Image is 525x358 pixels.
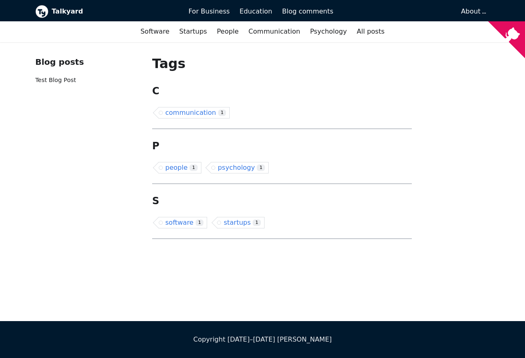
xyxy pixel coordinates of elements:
[244,25,305,39] a: Communication
[159,162,201,173] a: people1
[183,5,235,18] a: For Business
[240,7,272,15] span: Education
[35,55,139,69] div: Blog posts
[253,219,261,226] span: 1
[212,25,244,39] a: People
[188,7,230,15] span: For Business
[352,25,390,39] a: All posts
[211,162,269,173] a: psychology1
[174,25,212,39] a: Startups
[159,107,230,119] a: communication1
[159,217,207,228] a: software1
[196,219,204,226] span: 1
[152,85,412,97] h2: C
[257,164,265,171] span: 1
[152,140,412,152] h2: P
[282,7,333,15] span: Blog comments
[152,55,412,72] h1: Tags
[235,5,277,18] a: Education
[217,217,265,228] a: startups1
[461,7,485,15] a: About
[35,77,76,83] a: Test Blog Post
[35,55,139,92] nav: Blog recent posts navigation
[305,25,352,39] a: Psychology
[218,109,226,116] span: 1
[35,334,490,345] div: Copyright [DATE]–[DATE] [PERSON_NAME]
[135,25,174,39] a: Software
[152,195,412,207] h2: S
[52,6,177,17] b: Talkyard
[277,5,338,18] a: Blog comments
[35,5,48,18] img: Talkyard logo
[35,5,177,18] a: Talkyard logoTalkyard
[189,164,198,171] span: 1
